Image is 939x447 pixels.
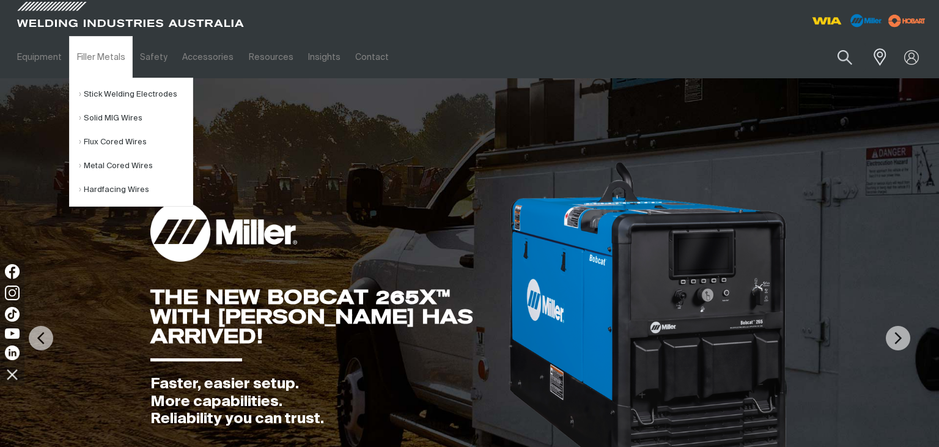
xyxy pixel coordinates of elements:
[241,36,301,78] a: Resources
[809,43,866,72] input: Product name or item number...
[69,36,132,78] a: Filler Metals
[79,178,193,202] a: Hardfacing Wires
[79,154,193,178] a: Metal Cored Wires
[10,36,69,78] a: Equipment
[79,106,193,130] a: Solid MIG Wires
[10,36,699,78] nav: Main
[5,328,20,339] img: YouTube
[5,345,20,360] img: LinkedIn
[886,326,910,350] img: NextArrow
[175,36,241,78] a: Accessories
[69,78,193,207] ul: Filler Metals Submenu
[885,12,929,30] img: miller
[5,264,20,279] img: Facebook
[150,375,508,428] div: Faster, easier setup. More capabilities. Reliability you can trust.
[301,36,348,78] a: Insights
[79,83,193,106] a: Stick Welding Electrodes
[29,326,53,350] img: PrevArrow
[348,36,396,78] a: Contact
[79,130,193,154] a: Flux Cored Wires
[824,43,866,72] button: Search products
[2,364,23,385] img: hide socials
[5,307,20,322] img: TikTok
[133,36,175,78] a: Safety
[150,287,508,346] div: THE NEW BOBCAT 265X™ WITH [PERSON_NAME] HAS ARRIVED!
[5,286,20,300] img: Instagram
